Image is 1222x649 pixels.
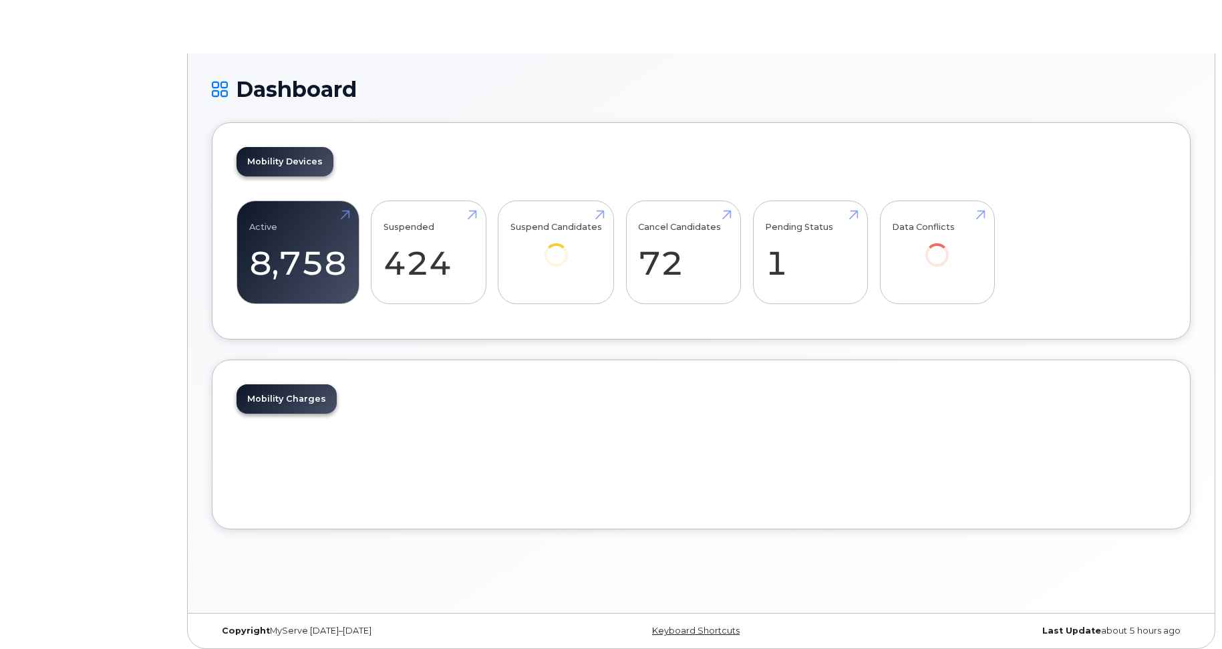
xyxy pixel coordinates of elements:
[892,209,982,285] a: Data Conflicts
[510,209,602,285] a: Suspend Candidates
[865,626,1191,636] div: about 5 hours ago
[237,384,337,414] a: Mobility Charges
[212,78,1191,101] h1: Dashboard
[765,209,855,297] a: Pending Status 1
[237,147,333,176] a: Mobility Devices
[249,209,347,297] a: Active 8,758
[652,626,740,636] a: Keyboard Shortcuts
[212,626,538,636] div: MyServe [DATE]–[DATE]
[1042,626,1101,636] strong: Last Update
[638,209,728,297] a: Cancel Candidates 72
[384,209,474,297] a: Suspended 424
[222,626,270,636] strong: Copyright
